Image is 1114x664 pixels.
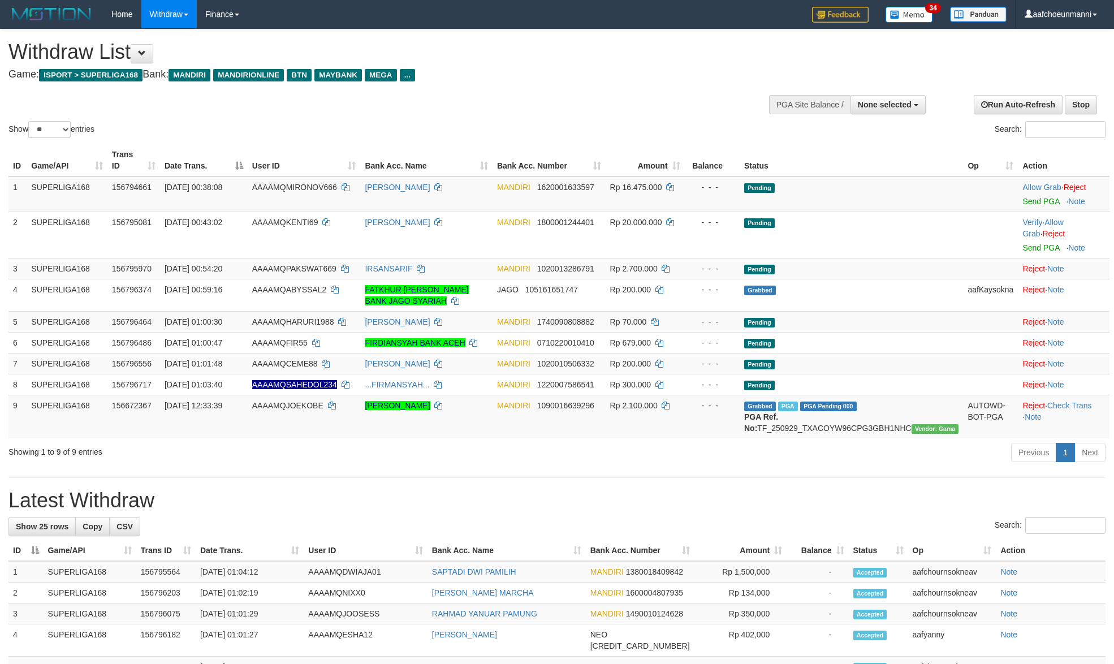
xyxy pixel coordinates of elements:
[112,317,152,326] span: 156796464
[537,264,594,273] span: Copy 1020013286791 to clipboard
[365,285,468,305] a: FATKHUR [PERSON_NAME] BANK JAGO SYARIAH
[27,212,107,258] td: SUPERLIGA168
[112,285,152,294] span: 156796374
[365,401,430,410] a: [PERSON_NAME]
[8,540,44,561] th: ID: activate to sort column descending
[853,610,887,619] span: Accepted
[252,401,323,410] span: AAAAMQJOEKOBE
[1022,243,1059,252] a: Send PGA
[689,379,735,390] div: - - -
[525,285,578,294] span: Copy 105161651747 to clipboard
[590,567,624,576] span: MANDIRI
[8,353,27,374] td: 7
[8,311,27,332] td: 5
[8,176,27,212] td: 1
[626,588,683,597] span: Copy 1600004807935 to clipboard
[252,264,336,273] span: AAAAMQPAKSWAT669
[1074,443,1106,462] a: Next
[432,630,497,639] a: [PERSON_NAME]
[849,540,908,561] th: Status: activate to sort column ascending
[304,603,428,624] td: AAAAMQJOOSESS
[853,631,887,640] span: Accepted
[1047,338,1064,347] a: Note
[213,69,284,81] span: MANDIRIONLINE
[304,624,428,657] td: AAAAMQESHA12
[886,7,933,23] img: Button%20Memo.svg
[744,402,776,411] span: Grabbed
[995,517,1106,534] label: Search:
[136,540,196,561] th: Trans ID: activate to sort column ascending
[1022,183,1061,192] a: Allow Grab
[8,41,731,63] h1: Withdraw List
[694,561,787,583] td: Rp 1,500,000
[1022,380,1045,389] a: Reject
[252,359,318,368] span: AAAAMQCEME88
[27,258,107,279] td: SUPERLIGA168
[304,561,428,583] td: AAAAMQDWIAJA01
[963,279,1018,311] td: aafKaysokna
[740,144,963,176] th: Status
[8,395,27,438] td: 9
[740,395,963,438] td: TF_250929_TXACOYW96CPG3GBH1NHC
[1018,279,1109,311] td: ·
[248,144,361,176] th: User ID: activate to sort column ascending
[1011,443,1056,462] a: Previous
[136,603,196,624] td: 156796075
[365,264,412,273] a: IRSANSARIF
[165,285,222,294] span: [DATE] 00:59:16
[8,121,94,138] label: Show entries
[689,358,735,369] div: - - -
[1022,218,1063,238] a: Allow Grab
[112,380,152,389] span: 156796717
[252,285,327,294] span: AAAAMQABYSSAL2
[1022,264,1045,273] a: Reject
[537,359,594,368] span: Copy 1020010506332 to clipboard
[744,183,775,193] span: Pending
[8,517,76,536] a: Show 25 rows
[610,317,647,326] span: Rp 70.000
[787,561,848,583] td: -
[537,183,594,192] span: Copy 1620001633597 to clipboard
[689,337,735,348] div: - - -
[497,183,530,192] span: MANDIRI
[694,624,787,657] td: Rp 402,000
[112,264,152,273] span: 156795970
[8,144,27,176] th: ID
[1068,197,1085,206] a: Note
[107,144,160,176] th: Trans ID: activate to sort column ascending
[1018,353,1109,374] td: ·
[27,176,107,212] td: SUPERLIGA168
[8,583,44,603] td: 2
[196,583,304,603] td: [DATE] 01:02:19
[744,286,776,295] span: Grabbed
[44,603,136,624] td: SUPERLIGA168
[252,380,337,389] span: Nama rekening ada tanda titik/strip, harap diedit
[365,218,430,227] a: [PERSON_NAME]
[908,624,996,657] td: aafyanny
[787,540,848,561] th: Balance: activate to sort column ascending
[610,359,651,368] span: Rp 200.000
[116,522,133,531] span: CSV
[304,583,428,603] td: AAAAMQNIXX0
[744,360,775,369] span: Pending
[169,69,210,81] span: MANDIRI
[432,567,516,576] a: SAPTADI DWI PAMILIH
[497,401,530,410] span: MANDIRI
[606,144,685,176] th: Amount: activate to sort column ascending
[1018,176,1109,212] td: ·
[586,540,694,561] th: Bank Acc. Number: activate to sort column ascending
[537,317,594,326] span: Copy 1740090808882 to clipboard
[196,603,304,624] td: [DATE] 01:01:29
[493,144,606,176] th: Bank Acc. Number: activate to sort column ascending
[537,218,594,227] span: Copy 1800001244401 to clipboard
[497,338,530,347] span: MANDIRI
[626,609,683,618] span: Copy 1490010124628 to clipboard
[196,561,304,583] td: [DATE] 01:04:12
[812,7,869,23] img: Feedback.jpg
[963,144,1018,176] th: Op: activate to sort column ascending
[1022,359,1045,368] a: Reject
[694,540,787,561] th: Amount: activate to sort column ascending
[1022,218,1042,227] a: Verify
[744,339,775,348] span: Pending
[694,603,787,624] td: Rp 350,000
